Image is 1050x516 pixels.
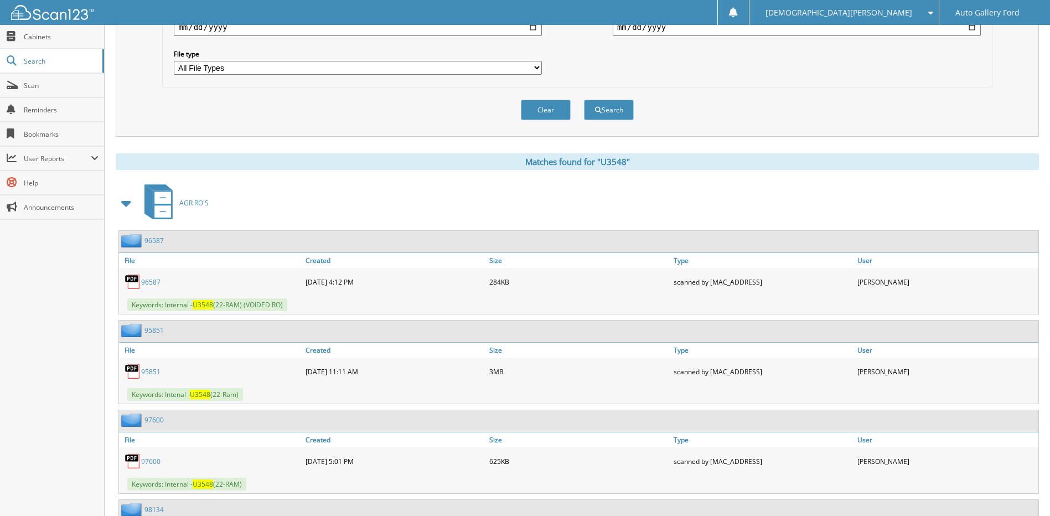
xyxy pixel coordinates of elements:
[119,253,303,268] a: File
[671,450,855,472] div: scanned by [MAC_ADDRESS]
[24,178,99,188] span: Help
[487,271,670,293] div: 284KB
[127,298,287,311] span: Keywords: Internal - (22-RAM) (VOIDED RO)
[24,81,99,90] span: Scan
[995,463,1050,516] iframe: Chat Widget
[144,415,164,425] a: 97600
[303,360,487,383] div: [DATE] 11:11 AM
[24,130,99,139] span: Bookmarks
[144,236,164,245] a: 96587
[584,100,634,120] button: Search
[121,323,144,337] img: folder2.png
[765,9,912,16] span: [DEMOGRAPHIC_DATA][PERSON_NAME]
[24,203,99,212] span: Announcements
[127,478,246,491] span: Keywords: Internal - (22-RAM)
[24,32,99,42] span: Cabinets
[855,343,1038,358] a: User
[955,9,1020,16] span: Auto Gallery Ford
[671,360,855,383] div: scanned by [MAC_ADDRESS]
[121,234,144,247] img: folder2.png
[141,277,161,287] a: 96587
[141,457,161,466] a: 97600
[121,413,144,427] img: folder2.png
[671,253,855,268] a: Type
[190,390,210,399] span: U3548
[521,100,571,120] button: Clear
[125,363,141,380] img: PDF.png
[193,300,213,309] span: U3548
[174,49,542,59] label: File type
[855,271,1038,293] div: [PERSON_NAME]
[141,367,161,376] a: 95851
[144,326,164,335] a: 95851
[671,271,855,293] div: scanned by [MAC_ADDRESS]
[144,505,164,514] a: 98134
[487,450,670,472] div: 625KB
[125,453,141,469] img: PDF.png
[613,18,981,36] input: end
[11,5,94,20] img: scan123-logo-white.svg
[303,343,487,358] a: Created
[303,432,487,447] a: Created
[487,343,670,358] a: Size
[855,360,1038,383] div: [PERSON_NAME]
[487,360,670,383] div: 3MB
[179,198,209,208] span: AGR RO'S
[303,450,487,472] div: [DATE] 5:01 PM
[116,153,1039,170] div: Matches found for "U3548"
[487,253,670,268] a: Size
[855,432,1038,447] a: User
[24,56,97,66] span: Search
[671,343,855,358] a: Type
[671,432,855,447] a: Type
[127,388,243,401] span: Keywords: Intenal - (22-Ram)
[855,253,1038,268] a: User
[487,432,670,447] a: Size
[24,105,99,115] span: Reminders
[303,271,487,293] div: [DATE] 4:12 PM
[119,343,303,358] a: File
[119,432,303,447] a: File
[138,181,209,225] a: AGR RO'S
[193,479,213,489] span: U3548
[855,450,1038,472] div: [PERSON_NAME]
[303,253,487,268] a: Created
[174,18,542,36] input: start
[125,274,141,290] img: PDF.png
[24,154,91,163] span: User Reports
